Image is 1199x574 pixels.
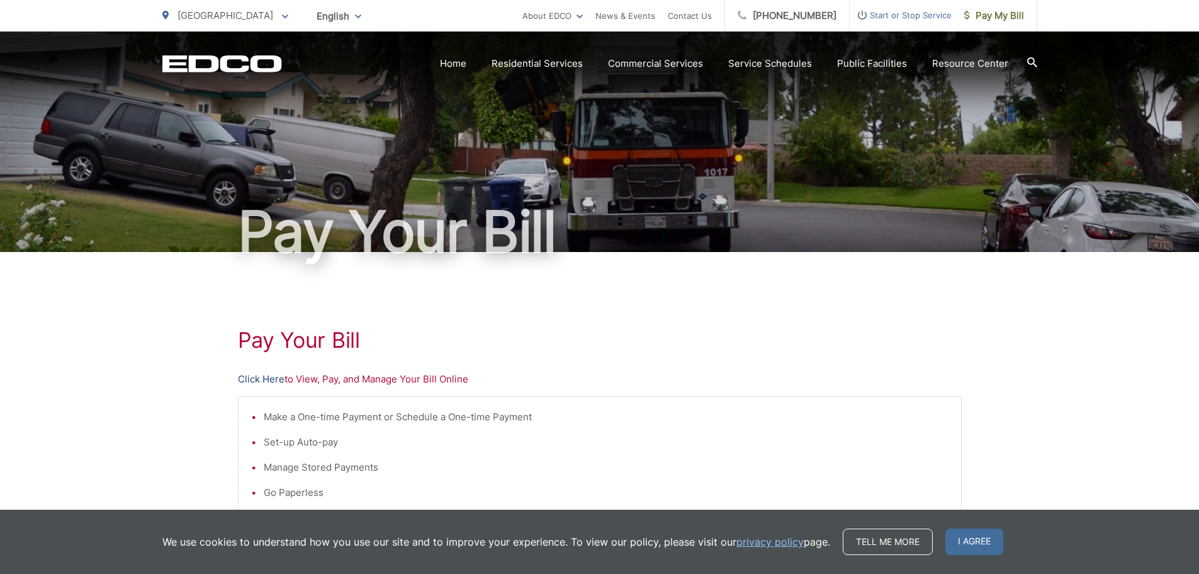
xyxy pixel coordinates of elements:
[264,460,949,475] li: Manage Stored Payments
[238,328,962,353] h1: Pay Your Bill
[932,56,1008,71] a: Resource Center
[264,435,949,450] li: Set-up Auto-pay
[492,56,583,71] a: Residential Services
[728,56,812,71] a: Service Schedules
[843,529,933,555] a: Tell me more
[264,485,949,500] li: Go Paperless
[837,56,907,71] a: Public Facilities
[522,8,583,23] a: About EDCO
[595,8,655,23] a: News & Events
[238,372,284,387] a: Click Here
[162,200,1037,263] h1: Pay Your Bill
[162,55,282,72] a: EDCD logo. Return to the homepage.
[307,5,371,27] span: English
[264,410,949,425] li: Make a One-time Payment or Schedule a One-time Payment
[440,56,466,71] a: Home
[608,56,703,71] a: Commercial Services
[177,9,273,21] span: [GEOGRAPHIC_DATA]
[238,372,962,387] p: to View, Pay, and Manage Your Bill Online
[964,8,1024,23] span: Pay My Bill
[668,8,712,23] a: Contact Us
[162,534,830,549] p: We use cookies to understand how you use our site and to improve your experience. To view our pol...
[736,534,804,549] a: privacy policy
[945,529,1003,555] span: I agree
